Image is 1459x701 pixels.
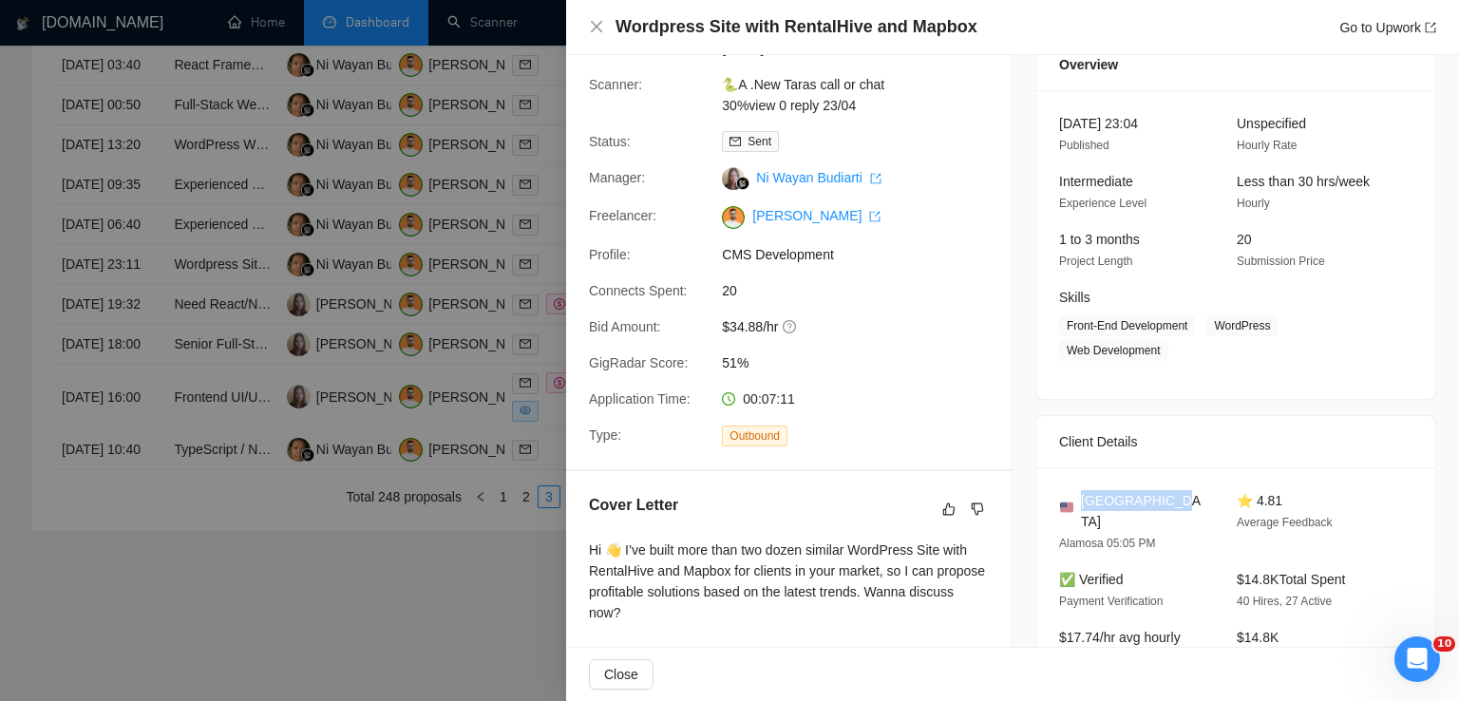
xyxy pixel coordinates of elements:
span: 40 Hires, 27 Active [1237,595,1332,608]
span: Alamosa 05:05 PM [1059,537,1155,550]
span: Status: [589,134,631,149]
span: ⭐ 4.81 [1237,493,1282,508]
img: c1NLmzrk-0pBZjOo1nLSJnOz0itNHKTdmMHAt8VIsLFzaWqqsJDJtcFyV3OYvrqgu3 [722,206,745,229]
span: $17.74/hr avg hourly rate paid [1059,630,1181,666]
span: 51% [722,352,1007,373]
span: 20 [722,280,1007,301]
span: Experience Level [1059,197,1146,210]
span: 20 [1237,232,1252,247]
a: 🐍A .New Taras call or chat 30%view 0 reply 23/04 [722,77,884,113]
iframe: Intercom live chat [1394,636,1440,682]
h5: Cover Letter [589,494,678,517]
span: CMS Development [722,244,1007,265]
span: [GEOGRAPHIC_DATA] [1081,490,1206,532]
span: Freelancer: [589,208,656,223]
span: $34.88/hr [722,316,1007,337]
div: Client Details [1059,416,1412,467]
span: Scanner: [589,77,642,92]
span: export [1425,22,1436,33]
span: Manager: [589,170,645,185]
span: Profile: [589,247,631,262]
span: Payment Verification [1059,595,1163,608]
h4: Wordpress Site with RentalHive and Mapbox [616,15,977,39]
span: export [869,211,881,222]
span: question-circle [783,319,798,334]
span: Web Development [1059,340,1168,361]
span: 10 [1433,636,1455,652]
span: Sent [748,135,771,148]
span: mail [729,136,741,147]
span: Hourly Rate [1237,139,1297,152]
span: Outbound [722,426,787,446]
button: Close [589,659,654,690]
a: Go to Upworkexport [1339,20,1436,35]
span: $14.8K Total Spent [1237,572,1345,587]
button: dislike [966,498,989,521]
span: Unspecified [1237,116,1306,131]
img: 🇺🇸 [1060,501,1073,514]
span: Less than 30 hrs/week [1237,174,1370,189]
span: Application Time: [589,391,691,407]
span: GigRadar Score: [589,355,688,370]
span: [DATE] 23:04 [1059,116,1138,131]
span: Connects Spent: [589,283,688,298]
span: $14.8K [1237,630,1279,645]
span: Bid Amount: [589,319,661,334]
span: Skills [1059,290,1090,305]
span: close [589,19,604,34]
span: like [942,502,956,517]
a: [PERSON_NAME] export [752,208,881,223]
span: Front-End Development [1059,315,1195,336]
span: export [870,173,881,184]
span: Hourly [1237,197,1270,210]
span: WordPress [1206,315,1278,336]
span: clock-circle [722,392,735,406]
img: gigradar-bm.png [736,177,749,190]
span: Average Feedback [1237,516,1333,529]
span: dislike [971,502,984,517]
span: Intermediate [1059,174,1133,189]
span: 00:07:11 [743,391,795,407]
span: Published [1059,139,1109,152]
span: ✅ Verified [1059,572,1124,587]
span: Project Length [1059,255,1132,268]
span: Close [604,664,638,685]
span: 1 to 3 months [1059,232,1140,247]
a: Ni Wayan Budiarti export [756,170,881,185]
button: like [938,498,960,521]
span: Type: [589,427,621,443]
span: Submission Price [1237,255,1325,268]
span: Overview [1059,54,1118,75]
button: Close [589,19,604,35]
